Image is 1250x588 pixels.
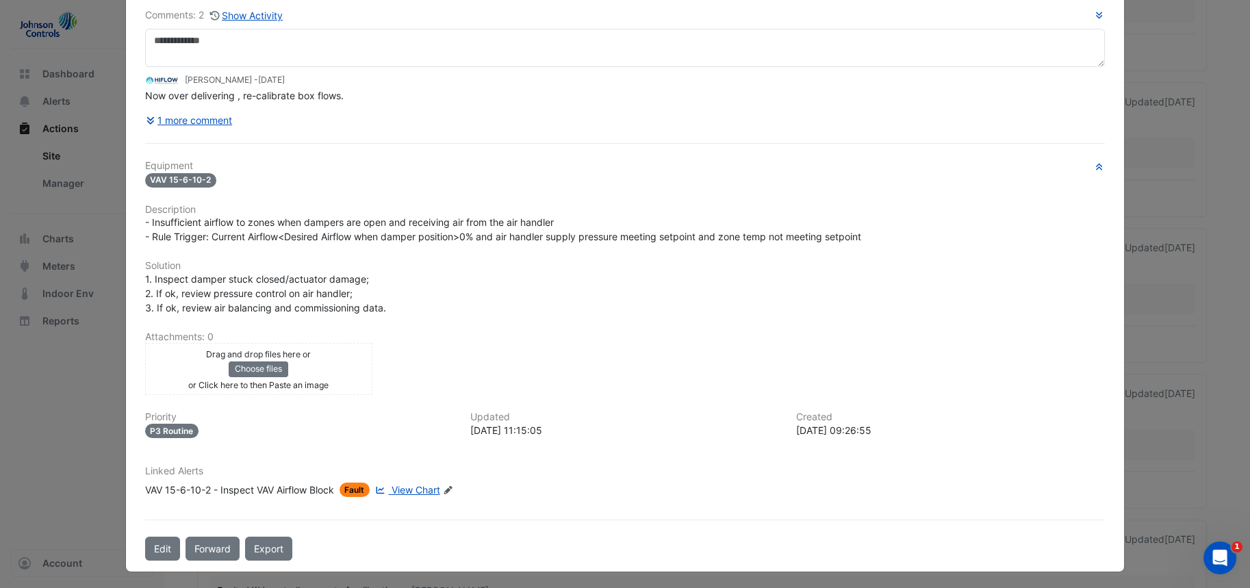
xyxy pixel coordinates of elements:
[470,423,780,437] div: [DATE] 11:15:05
[145,331,1106,343] h6: Attachments: 0
[206,349,311,359] small: Drag and drop files here or
[229,361,288,376] button: Choose files
[186,537,240,561] button: Forward
[796,411,1106,423] h6: Created
[185,74,285,86] small: [PERSON_NAME] -
[245,537,292,561] a: Export
[145,273,386,314] span: 1. Inspect damper stuck closed/actuator damage; 2. If ok, review pressure control on air handler;...
[796,423,1106,437] div: [DATE] 09:26:55
[145,483,334,497] div: VAV 15-6-10-2 - Inspect VAV Airflow Block
[1232,541,1242,552] span: 1
[145,260,1106,272] h6: Solution
[145,160,1106,172] h6: Equipment
[145,173,217,188] span: VAV 15-6-10-2
[392,484,440,496] span: View Chart
[145,204,1106,216] h6: Description
[1203,541,1236,574] iframe: Intercom live chat
[470,411,780,423] h6: Updated
[443,485,453,496] fa-icon: Edit Linked Alerts
[340,483,370,497] span: Fault
[145,8,284,23] div: Comments: 2
[145,424,199,438] div: P3 Routine
[145,108,233,132] button: 1 more comment
[145,411,455,423] h6: Priority
[209,8,284,23] button: Show Activity
[145,537,180,561] button: Edit
[188,380,329,390] small: or Click here to then Paste an image
[258,75,285,85] span: 2024-06-19 10:31:38
[145,90,344,101] span: Now over delivering , re-calibrate box flows.
[145,73,179,88] img: HiFlow
[145,465,1106,477] h6: Linked Alerts
[372,483,439,497] a: View Chart
[145,216,861,242] span: - Insufficient airflow to zones when dampers are open and receiving air from the air handler - Ru...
